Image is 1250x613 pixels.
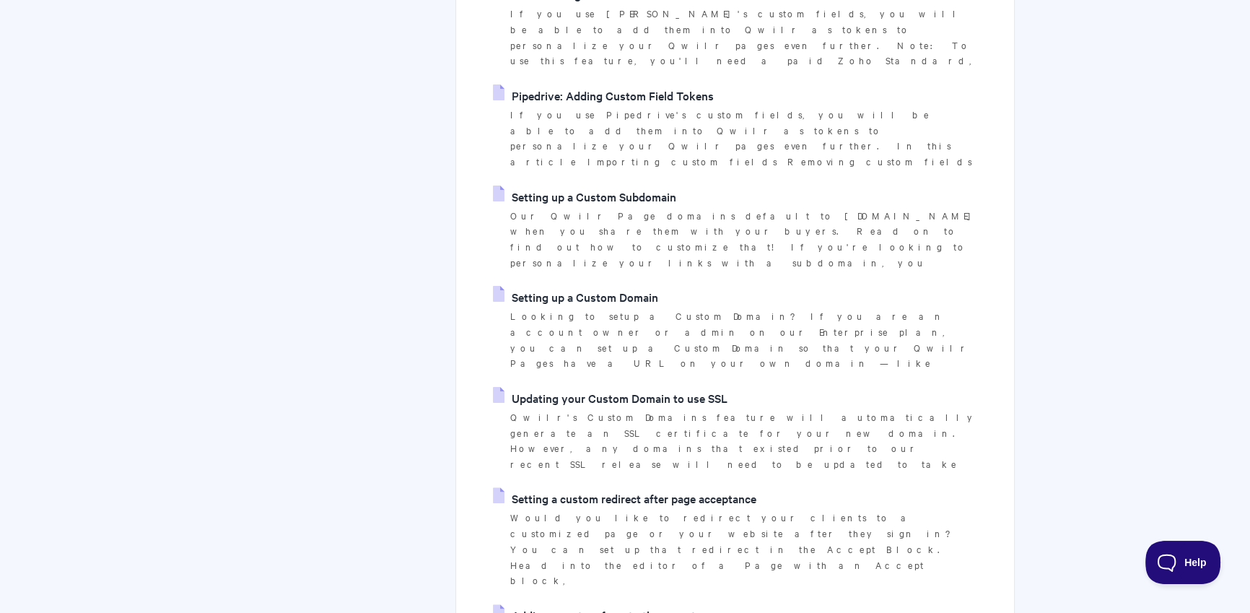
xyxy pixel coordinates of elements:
p: Looking to setup a Custom Domain? If you are an account owner or admin on our Enterprise plan, yo... [510,308,978,371]
a: Updating your Custom Domain to use SSL [493,387,727,409]
p: Our Qwilr Page domains default to [DOMAIN_NAME] when you share them with your buyers. Read on to ... [510,208,978,271]
p: If you use [PERSON_NAME]'s custom fields, you will be able to add them into Qwilr as tokens to pe... [510,6,978,69]
a: Pipedrive: Adding Custom Field Tokens [493,84,714,106]
p: Qwilr's Custom Domains feature will automatically generate an SSL certificate for your new domain... [510,409,978,472]
p: Would you like to redirect your clients to a customized page or your website after they sign in? ... [510,510,978,588]
a: Setting a custom redirect after page acceptance [493,487,756,509]
a: Setting up a Custom Subdomain [493,186,676,207]
p: If you use Pipedrive's custom fields, you will be able to add them into Qwilr as tokens to person... [510,107,978,170]
a: Setting up a Custom Domain [493,286,658,308]
iframe: Toggle Customer Support [1145,541,1221,584]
